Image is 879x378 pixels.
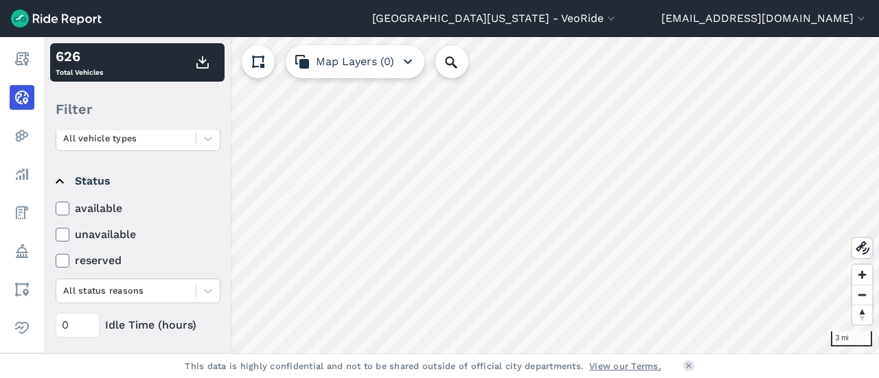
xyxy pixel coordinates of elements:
[10,47,34,71] a: Report
[10,239,34,263] a: Policy
[56,162,218,200] summary: Status
[10,277,34,302] a: Areas
[56,46,103,79] div: Total Vehicles
[286,45,424,78] button: Map Layers (0)
[852,305,872,324] button: Reset bearing to north
[831,331,872,346] div: 3 mi
[50,88,225,130] div: Filter
[44,37,879,353] canvas: Map
[661,10,868,27] button: [EMAIL_ADDRESS][DOMAIN_NAME]
[11,10,102,27] img: Ride Report
[10,123,34,148] a: Heatmaps
[56,226,220,243] label: unavailable
[56,252,220,269] label: reserved
[10,85,34,110] a: Realtime
[56,46,103,67] div: 626
[56,313,220,338] div: Idle Time (hours)
[10,162,34,187] a: Analyze
[589,359,661,373] a: View our Terms.
[435,45,490,78] input: Search Location or Vehicles
[852,265,872,285] button: Zoom in
[56,200,220,217] label: available
[852,285,872,305] button: Zoom out
[10,316,34,340] a: Health
[372,10,618,27] button: [GEOGRAPHIC_DATA][US_STATE] - VeoRide
[10,200,34,225] a: Fees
